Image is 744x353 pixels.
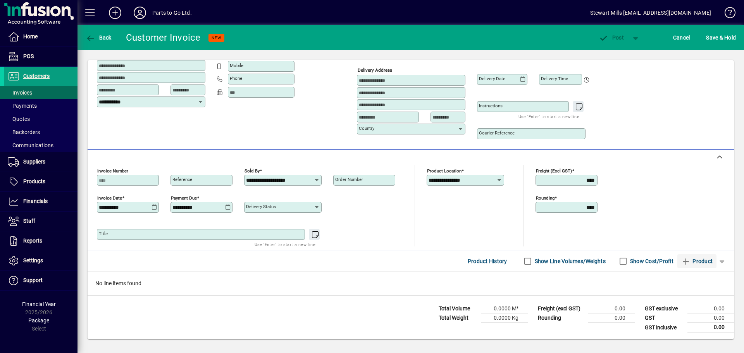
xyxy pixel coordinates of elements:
[687,313,734,323] td: 0.00
[518,112,579,121] mat-hint: Use 'Enter' to start a new line
[599,34,624,41] span: ost
[4,251,77,270] a: Settings
[719,2,734,27] a: Knowledge Base
[4,86,77,99] a: Invoices
[4,212,77,231] a: Staff
[536,195,555,201] mat-label: Rounding
[4,139,77,152] a: Communications
[4,152,77,172] a: Suppliers
[4,47,77,66] a: POS
[4,271,77,290] a: Support
[359,126,374,131] mat-label: Country
[97,195,122,201] mat-label: Invoice date
[23,277,43,283] span: Support
[588,304,635,313] td: 0.00
[435,304,481,313] td: Total Volume
[671,31,692,45] button: Cancel
[230,63,243,68] mat-label: Mobile
[97,168,128,174] mat-label: Invoice number
[23,198,48,204] span: Financials
[629,257,673,265] label: Show Cost/Profit
[4,172,77,191] a: Products
[255,240,315,249] mat-hint: Use 'Enter' to start a new line
[4,192,77,211] a: Financials
[99,231,108,236] mat-label: Title
[706,34,709,41] span: S
[4,231,77,251] a: Reports
[612,34,616,41] span: P
[103,6,127,20] button: Add
[590,7,711,19] div: Stewart Mills [EMAIL_ADDRESS][DOMAIN_NAME]
[23,53,34,59] span: POS
[126,31,201,44] div: Customer Invoice
[595,31,628,45] button: Post
[479,76,505,81] mat-label: Delivery date
[534,304,588,313] td: Freight (excl GST)
[23,257,43,263] span: Settings
[641,323,687,332] td: GST inclusive
[465,254,510,268] button: Product History
[86,34,112,41] span: Back
[4,112,77,126] a: Quotes
[172,177,192,182] mat-label: Reference
[641,304,687,313] td: GST exclusive
[681,255,713,267] span: Product
[8,90,32,96] span: Invoices
[8,142,53,148] span: Communications
[4,27,77,46] a: Home
[88,272,734,295] div: No line items found
[468,255,507,267] span: Product History
[245,168,260,174] mat-label: Sold by
[588,313,635,323] td: 0.00
[28,317,49,324] span: Package
[706,31,736,44] span: ave & Hold
[479,130,515,136] mat-label: Courier Reference
[435,313,481,323] td: Total Weight
[23,218,35,224] span: Staff
[23,178,45,184] span: Products
[536,168,572,174] mat-label: Freight (excl GST)
[4,126,77,139] a: Backorders
[23,73,50,79] span: Customers
[677,254,716,268] button: Product
[481,313,528,323] td: 0.0000 Kg
[335,177,363,182] mat-label: Order number
[22,301,56,307] span: Financial Year
[23,158,45,165] span: Suppliers
[127,6,152,20] button: Profile
[77,31,120,45] app-page-header-button: Back
[641,313,687,323] td: GST
[8,129,40,135] span: Backorders
[246,204,276,209] mat-label: Delivery status
[23,238,42,244] span: Reports
[687,304,734,313] td: 0.00
[479,103,503,108] mat-label: Instructions
[533,257,606,265] label: Show Line Volumes/Weights
[534,313,588,323] td: Rounding
[212,35,221,40] span: NEW
[481,304,528,313] td: 0.0000 M³
[687,323,734,332] td: 0.00
[704,31,738,45] button: Save & Hold
[171,195,197,201] mat-label: Payment due
[4,99,77,112] a: Payments
[230,76,242,81] mat-label: Phone
[673,31,690,44] span: Cancel
[152,7,192,19] div: Parts to Go Ltd.
[427,168,462,174] mat-label: Product location
[541,76,568,81] mat-label: Delivery time
[23,33,38,40] span: Home
[8,116,30,122] span: Quotes
[8,103,37,109] span: Payments
[84,31,114,45] button: Back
